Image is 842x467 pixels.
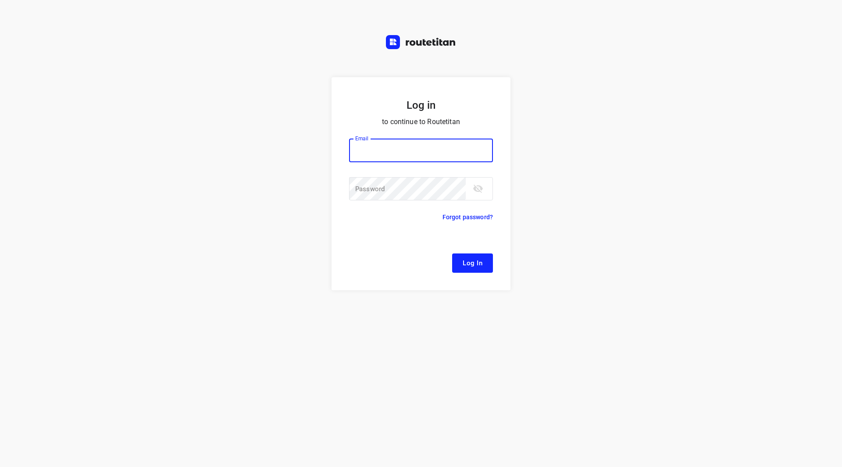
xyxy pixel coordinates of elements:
p: Forgot password? [442,212,493,222]
span: Log In [463,257,482,269]
button: Log In [452,253,493,273]
button: toggle password visibility [469,180,487,197]
img: Routetitan [386,35,456,49]
p: to continue to Routetitan [349,116,493,128]
h5: Log in [349,98,493,112]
